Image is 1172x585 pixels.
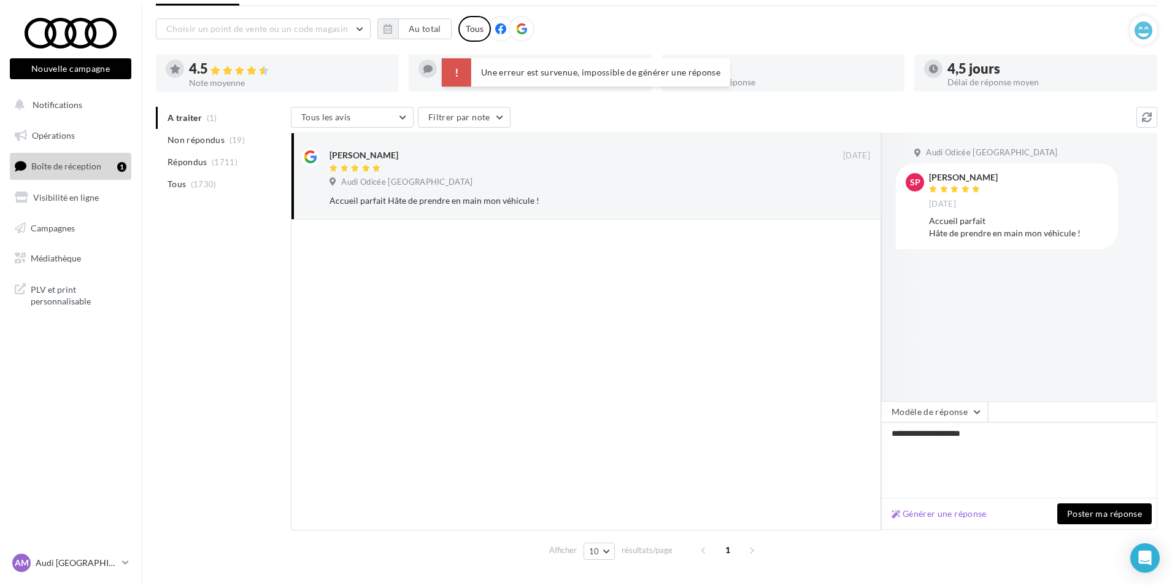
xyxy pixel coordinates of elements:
[117,162,126,172] div: 1
[31,222,75,233] span: Campagnes
[168,178,186,190] span: Tous
[31,281,126,308] span: PLV et print personnalisable
[7,123,134,149] a: Opérations
[398,18,452,39] button: Au total
[947,62,1147,76] div: 4,5 jours
[695,78,895,87] div: Taux de réponse
[910,176,920,188] span: Sp
[291,107,414,128] button: Tous les avis
[843,150,870,161] span: [DATE]
[330,149,398,161] div: [PERSON_NAME]
[168,134,225,146] span: Non répondus
[549,544,577,556] span: Afficher
[881,401,988,422] button: Modèle de réponse
[212,157,237,167] span: (1711)
[929,199,956,210] span: [DATE]
[7,246,134,271] a: Médiathèque
[695,62,895,76] div: 99 %
[589,546,599,556] span: 10
[377,18,452,39] button: Au total
[7,215,134,241] a: Campagnes
[330,195,790,207] div: Accueil parfait Hâte de prendre en main mon véhicule !
[191,179,217,189] span: (1730)
[31,161,101,171] span: Boîte de réception
[189,62,389,76] div: 4.5
[7,276,134,312] a: PLV et print personnalisable
[301,112,351,122] span: Tous les avis
[10,58,131,79] button: Nouvelle campagne
[929,173,998,182] div: [PERSON_NAME]
[166,23,348,34] span: Choisir un point de vente ou un code magasin
[33,192,99,203] span: Visibilité en ligne
[36,557,117,569] p: Audi [GEOGRAPHIC_DATA]
[156,18,371,39] button: Choisir un point de vente ou un code magasin
[718,540,738,560] span: 1
[229,135,245,145] span: (19)
[584,543,615,560] button: 10
[929,215,1108,239] div: Accueil parfait Hâte de prendre en main mon véhicule !
[926,147,1057,158] span: Audi Odicée [GEOGRAPHIC_DATA]
[418,107,511,128] button: Filtrer par note
[7,153,134,179] a: Boîte de réception1
[947,78,1147,87] div: Délai de réponse moyen
[622,544,673,556] span: résultats/page
[10,551,131,575] a: AM Audi [GEOGRAPHIC_DATA]
[31,253,81,263] span: Médiathèque
[189,79,389,87] div: Note moyenne
[32,130,75,141] span: Opérations
[442,58,730,87] div: Une erreur est survenue, impossible de générer une réponse
[15,557,29,569] span: AM
[1057,503,1152,524] button: Poster ma réponse
[7,92,129,118] button: Notifications
[7,185,134,211] a: Visibilité en ligne
[33,99,82,110] span: Notifications
[887,506,992,521] button: Générer une réponse
[341,177,472,188] span: Audi Odicée [GEOGRAPHIC_DATA]
[168,156,207,168] span: Répondus
[458,16,491,42] div: Tous
[1130,543,1160,573] div: Open Intercom Messenger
